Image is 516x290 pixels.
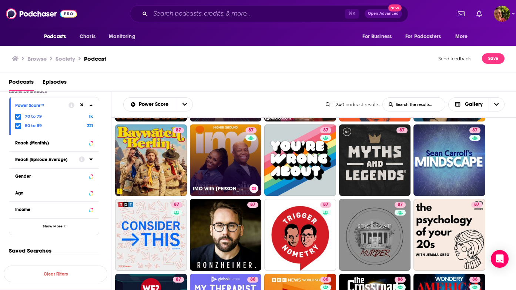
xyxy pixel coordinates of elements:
span: 87 [250,201,255,209]
span: 1k [89,114,93,119]
a: 86 [320,277,331,283]
a: 87 [395,202,406,208]
p: Saved Searches [9,247,99,254]
a: 87 [413,124,485,196]
div: Reach (Monthly) [15,140,87,146]
span: 87 [398,201,403,209]
div: Income [15,207,87,212]
span: 86 [323,276,328,283]
span: Power Score [139,102,171,107]
button: Reach (Episode Average) [15,155,79,164]
span: 80 to 89 [25,123,42,128]
h3: IMO with [PERSON_NAME] and [PERSON_NAME] [193,186,247,192]
a: Podcasts [9,76,34,91]
span: New [388,4,402,11]
a: 86 [247,277,258,283]
div: Age [15,190,87,196]
button: Show More [9,218,99,235]
a: 86 [469,277,480,283]
a: 87 [190,199,262,271]
span: Gallery [465,102,483,107]
div: Open Intercom Messenger [491,250,509,268]
a: Show notifications dropdown [473,7,485,20]
a: 86 [395,277,406,283]
a: 87 [247,202,258,208]
span: Logged in as Marz [494,6,510,22]
span: Open Advanced [368,12,399,16]
span: 87 [472,127,478,134]
p: Audience & Reach [9,89,99,94]
h3: Podcast [84,55,106,62]
span: 87 [399,127,405,134]
span: 86 [398,276,403,283]
span: For Business [362,31,392,42]
a: 87 [320,127,331,133]
a: 87 [115,124,187,196]
button: Income [15,205,93,214]
a: 87 [264,199,336,271]
button: Send feedback [436,53,473,64]
span: More [455,31,468,42]
span: Show More [43,224,63,229]
button: open menu [357,30,401,44]
div: Gender [15,174,87,179]
a: 87 [245,127,257,133]
input: Search podcasts, credits, & more... [150,8,345,20]
a: 87 [339,124,411,196]
span: Monitoring [109,31,135,42]
span: 86 [250,276,255,283]
button: Choose View [448,97,505,111]
button: Power Score™ [15,100,68,110]
span: 70 to 79 [25,114,42,119]
a: 87 [396,127,408,133]
a: 87 [469,127,480,133]
a: Episodes [43,76,67,91]
button: open menu [104,30,145,44]
div: Search podcasts, credits, & more... [130,5,408,22]
span: 86 [472,276,478,283]
button: Gender [15,171,93,181]
button: Open AdvancedNew [365,9,402,18]
div: 1,240 podcast results [326,102,379,107]
span: 87 [323,127,328,134]
a: 87 [264,124,336,196]
span: 87 [474,201,479,209]
a: 87 [171,202,182,208]
a: 87 [173,277,184,283]
button: open menu [401,30,452,44]
a: 87 [115,199,187,271]
a: Show notifications dropdown [455,7,468,20]
a: 87IMO with [PERSON_NAME] and [PERSON_NAME] [190,124,262,196]
button: Age [15,188,93,197]
div: Power Score™ [15,103,64,108]
button: open menu [39,30,76,44]
button: Show profile menu [494,6,510,22]
button: Reach (Monthly) [15,138,93,147]
button: open menu [124,102,177,107]
span: 87 [323,201,328,209]
a: 87 [413,199,485,271]
span: 87 [176,127,181,134]
a: Browse [27,55,47,62]
img: Podchaser - Follow, Share and Rate Podcasts [6,7,77,21]
button: Save [482,53,505,64]
span: 87 [248,127,254,134]
span: For Podcasters [405,31,441,42]
span: Podcasts [44,31,66,42]
div: Reach (Episode Average) [15,157,74,162]
a: 87 [339,199,411,271]
span: Charts [80,31,96,42]
h2: Choose List sort [123,97,193,111]
span: ⌘ K [345,9,359,19]
span: 87 [176,276,181,283]
button: open menu [177,98,192,111]
button: open menu [450,30,477,44]
img: User Profile [494,6,510,22]
a: Charts [75,30,100,44]
a: 87 [471,202,482,208]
